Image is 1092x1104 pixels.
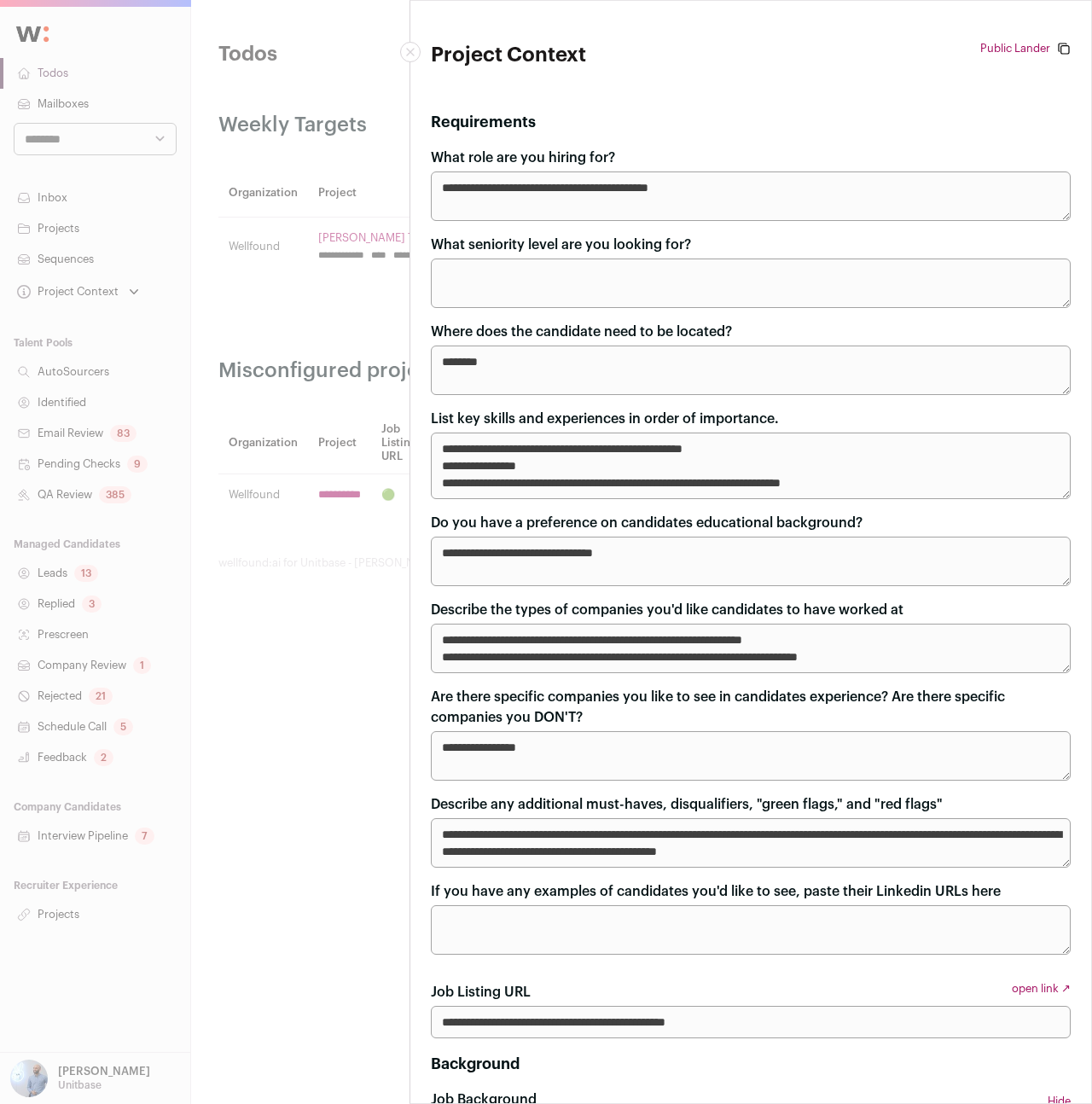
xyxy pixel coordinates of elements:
[431,982,531,1002] label: Job Listing URL
[431,148,615,168] label: What role are you hiring for?
[431,687,1071,728] label: Are there specific companies you like to see in candidates experience? Are there specific compani...
[431,409,779,429] label: List key skills and experiences in order of importance.
[431,322,732,342] label: Where does the candidate need to be located?
[431,513,863,533] label: Do you have a preference on candidates educational background?
[431,42,644,69] h1: Project Context
[431,1052,1071,1076] h2: Background
[431,600,903,620] label: Describe the types of companies you'd like candidates to have worked at
[431,235,691,255] label: What seniority level are you looking for?
[431,110,1071,134] h2: Requirements
[1012,982,1071,1006] a: open link ↗
[431,881,1001,902] label: If you have any examples of candidates you'd like to see, paste their Linkedin URLs here
[400,42,421,62] button: Close modal
[980,42,1050,55] a: Public Lander
[431,794,943,815] label: Describe any additional must-haves, disqualifiers, "green flags," and "red flags"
